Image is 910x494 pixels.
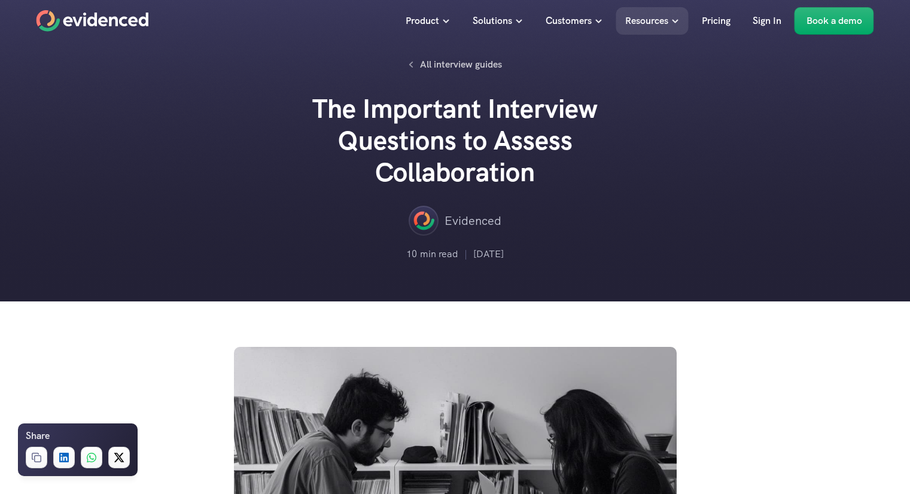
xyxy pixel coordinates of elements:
[693,7,739,35] a: Pricing
[420,246,458,262] p: min read
[473,246,504,262] p: [DATE]
[406,13,439,29] p: Product
[409,206,439,236] img: ""
[795,7,874,35] a: Book a demo
[546,13,592,29] p: Customers
[276,93,635,188] h2: The Important Interview Questions to Assess Collaboration
[744,7,790,35] a: Sign In
[402,54,509,75] a: All interview guides
[36,10,149,32] a: Home
[753,13,781,29] p: Sign In
[473,13,512,29] p: Solutions
[445,211,501,230] p: Evidenced
[702,13,731,29] p: Pricing
[625,13,668,29] p: Resources
[26,428,50,444] h6: Share
[406,246,417,262] p: 10
[420,57,502,72] p: All interview guides
[464,246,467,262] p: |
[806,13,862,29] p: Book a demo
